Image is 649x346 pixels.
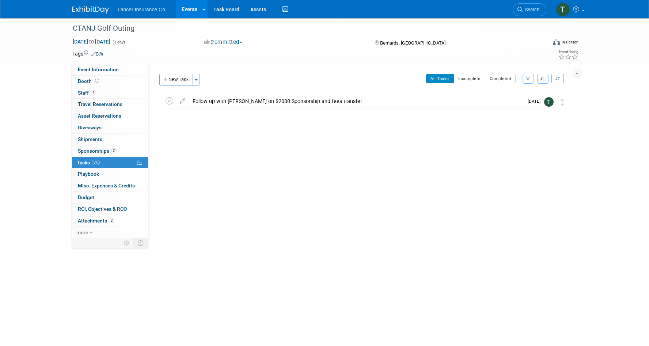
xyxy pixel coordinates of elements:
div: Event Rating [558,50,578,54]
div: Follow up with [PERSON_NAME] on $2000 Sponsorship and fees transfer [189,95,523,107]
span: Giveaways [78,125,102,130]
a: Travel Reservations [72,99,148,110]
span: (1 day) [112,40,125,45]
button: Completed [485,74,516,83]
span: [DATE] [DATE] [72,38,111,45]
span: Bernards, [GEOGRAPHIC_DATA] [380,40,445,46]
span: Sponsorships [78,148,117,154]
button: New Task [159,74,193,85]
a: Playbook [72,168,148,180]
a: ROI, Objectives & ROO [72,204,148,215]
a: Sponsorships2 [72,145,148,157]
img: Format-Inperson.png [553,39,560,45]
span: Shipments [78,136,102,142]
a: Tasks0% [72,157,148,168]
div: In-Person [561,39,578,45]
span: Playbook [78,171,99,177]
span: 0% [92,160,100,165]
span: 2 [111,148,117,153]
a: more [72,227,148,238]
img: Terrence Forrest [544,97,554,107]
span: Misc. Expenses & Credits [78,183,135,189]
span: to [88,39,95,45]
span: [DATE] [528,99,544,104]
span: Lancer Insurance Co [118,7,165,12]
span: Travel Reservations [78,101,122,107]
td: Toggle Event Tabs [133,238,148,248]
button: Committed [202,38,245,46]
span: Search [523,7,539,12]
img: Terrence Forrest [556,3,570,16]
span: Attachments [78,218,114,224]
a: Event Information [72,64,148,75]
div: Event Format [503,38,578,49]
span: Tasks [77,160,100,166]
span: Event Information [78,66,119,72]
a: Asset Reservations [72,110,148,122]
span: 2 [109,218,114,223]
td: Tags [72,50,103,57]
span: Asset Reservations [78,113,121,119]
img: ExhibitDay [72,6,109,14]
span: more [76,229,88,235]
a: Edit [91,52,103,57]
a: Attachments2 [72,215,148,227]
a: Booth [72,76,148,87]
a: Staff4 [72,87,148,99]
a: Misc. Expenses & Credits [72,180,148,191]
a: Refresh [551,74,564,83]
a: Search [513,3,546,16]
i: Move task [561,99,564,106]
div: CTANJ Golf Outing [70,22,535,35]
td: Personalize Event Tab Strip [121,238,133,248]
button: All Tasks [426,74,454,83]
span: Budget [78,194,94,200]
button: Incomplete [453,74,485,83]
a: edit [176,98,189,104]
span: Booth [78,78,100,84]
span: ROI, Objectives & ROO [78,206,127,212]
span: Booth not reserved yet [94,78,100,84]
a: Budget [72,192,148,203]
span: 4 [91,90,96,95]
span: Staff [78,90,96,96]
a: Shipments [72,134,148,145]
a: Giveaways [72,122,148,133]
